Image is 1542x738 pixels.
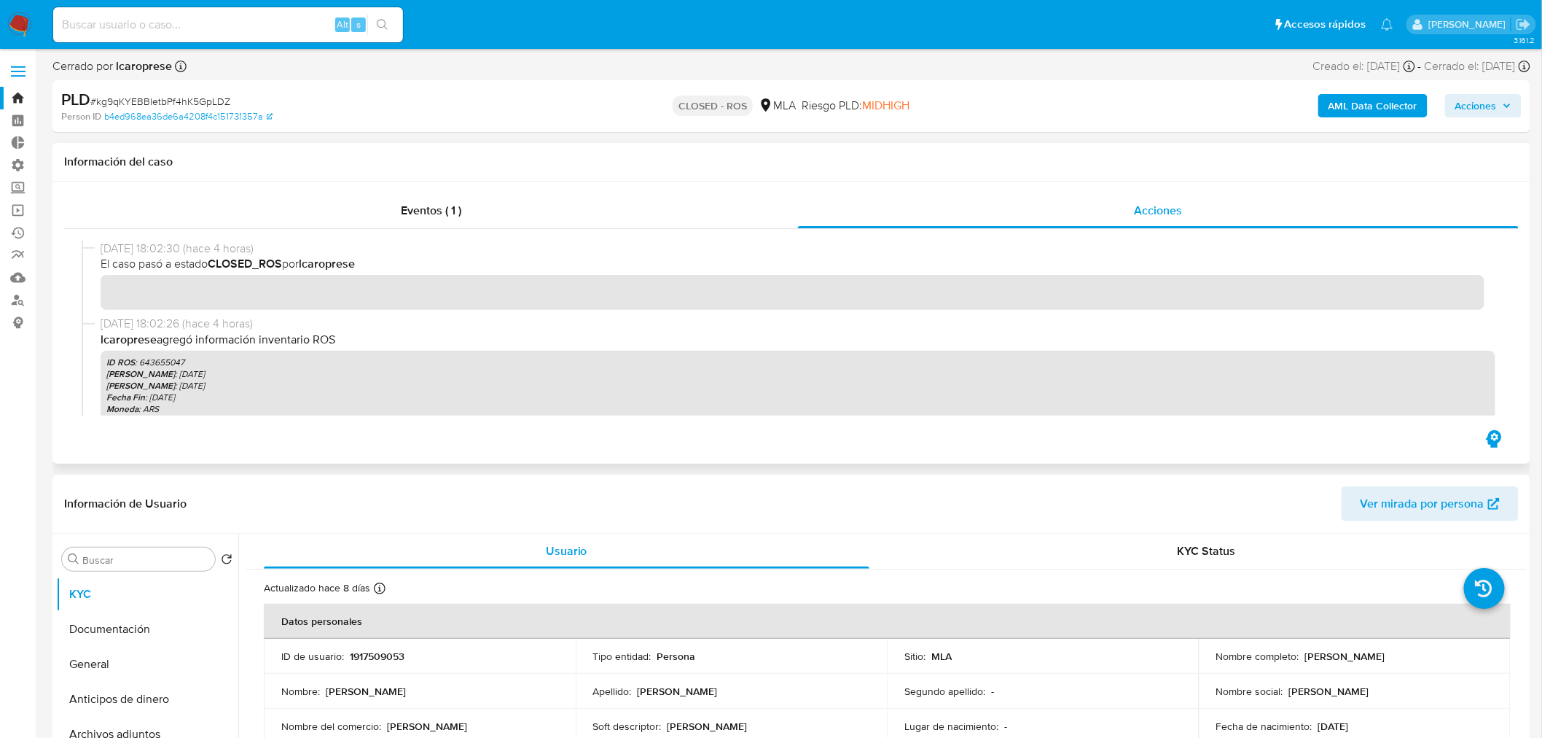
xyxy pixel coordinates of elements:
[82,553,209,567] input: Buscar
[264,581,370,595] p: Actualizado hace 8 días
[931,650,952,663] p: MLA
[904,720,998,733] p: Lugar de nacimiento :
[221,553,232,570] button: Volver al orden por defecto
[64,497,187,511] h1: Información de Usuario
[1305,650,1385,663] p: [PERSON_NAME]
[264,604,1511,639] th: Datos personales
[326,685,406,698] p: [PERSON_NAME]
[1318,94,1428,117] button: AML Data Collector
[1318,720,1349,733] p: [DATE]
[350,650,404,663] p: 1917509053
[1004,720,1007,733] p: -
[367,15,397,35] button: search-icon
[657,650,696,663] p: Persona
[862,97,909,114] span: MIDHIGH
[61,88,90,111] b: PLD
[638,685,718,698] p: [PERSON_NAME]
[991,685,994,698] p: -
[1418,58,1422,74] span: -
[546,543,587,559] span: Usuario
[401,202,461,219] span: Eventos ( 1 )
[113,58,172,74] b: lcaroprese
[56,577,238,612] button: KYC
[1381,18,1393,31] a: Notificaciones
[1178,543,1236,559] span: KYC Status
[802,98,909,114] span: Riesgo PLD:
[52,58,172,74] span: Cerrado por
[1342,486,1519,521] button: Ver mirada por persona
[1134,202,1182,219] span: Acciones
[668,720,748,733] p: [PERSON_NAME]
[1289,685,1369,698] p: [PERSON_NAME]
[1428,18,1511,31] p: ludmila.lanatti@mercadolibre.com
[1313,58,1415,74] div: Creado el: [DATE]
[1285,17,1366,32] span: Accesos rápidos
[64,155,1519,169] h1: Información del caso
[56,612,238,647] button: Documentación
[1445,94,1522,117] button: Acciones
[1328,94,1417,117] b: AML Data Collector
[1361,486,1484,521] span: Ver mirada por persona
[281,650,344,663] p: ID de usuario :
[53,15,403,34] input: Buscar usuario o caso...
[673,96,753,116] p: CLOSED - ROS
[593,650,651,663] p: Tipo entidad :
[904,685,985,698] p: Segundo apellido :
[387,720,467,733] p: [PERSON_NAME]
[56,647,238,682] button: General
[1216,720,1312,733] p: Fecha de nacimiento :
[61,110,101,123] b: Person ID
[1216,650,1299,663] p: Nombre completo :
[281,720,381,733] p: Nombre del comercio :
[1455,94,1497,117] span: Acciones
[593,685,632,698] p: Apellido :
[90,94,230,109] span: # kg9qKYEBBIetbPf4hK5GpLDZ
[759,98,796,114] div: MLA
[356,18,361,31] span: s
[104,110,273,123] a: b4ed968ea36de6a4208f4c151731357a
[68,553,79,565] button: Buscar
[1216,685,1283,698] p: Nombre social :
[1516,17,1531,32] a: Salir
[593,720,662,733] p: Soft descriptor :
[904,650,925,663] p: Sitio :
[337,18,348,31] span: Alt
[56,682,238,717] button: Anticipos de dinero
[1425,58,1530,74] div: Cerrado el: [DATE]
[281,685,320,698] p: Nombre :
